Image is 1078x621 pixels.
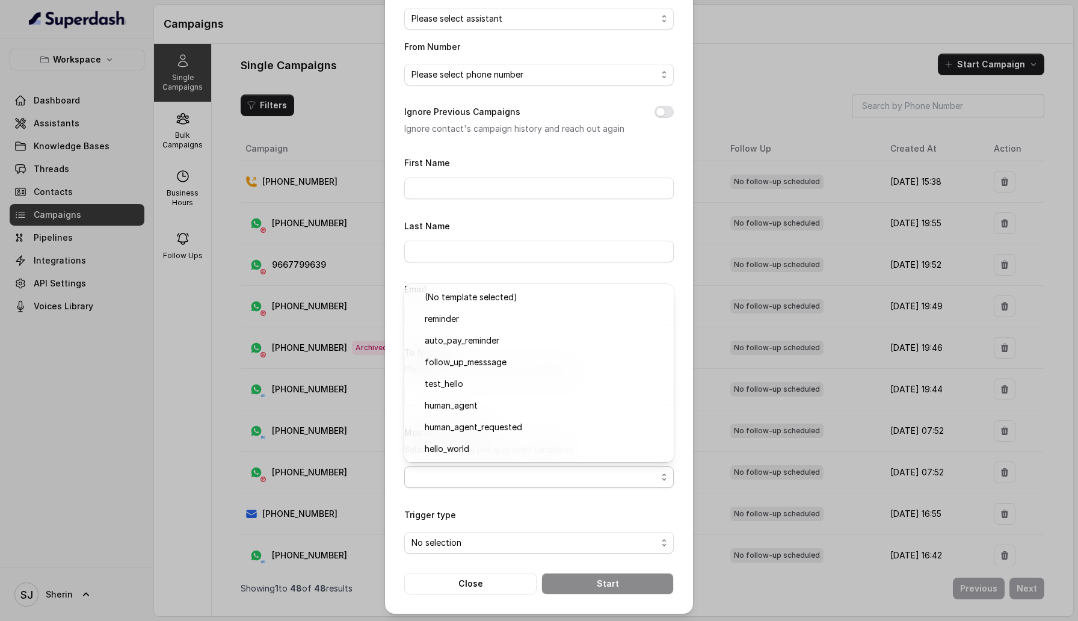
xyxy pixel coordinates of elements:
span: reminder [425,312,664,326]
span: human_agent_requested [425,420,664,434]
span: (No template selected) [425,290,664,304]
span: follow_up_messsage [425,355,664,369]
span: auto_pay_reminder [425,333,664,348]
span: test_hello [425,377,664,391]
span: hello_world [425,442,664,456]
span: human_agent [425,398,664,413]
